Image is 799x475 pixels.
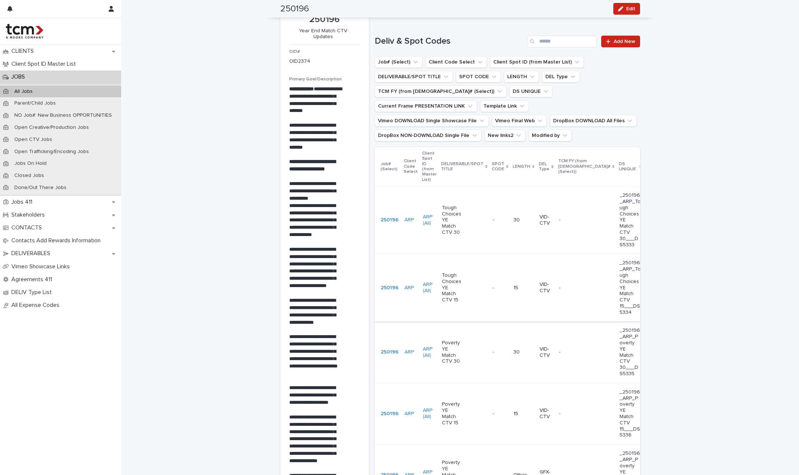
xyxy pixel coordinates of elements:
p: Stakeholders [8,211,51,218]
a: ARP [404,285,414,291]
p: Contacts Add Rewards Information [8,237,106,244]
p: DELIV Type List [8,289,58,296]
p: - [559,285,581,291]
button: Template Link [480,100,529,112]
button: DEL Type [542,71,580,83]
a: 250196 [381,349,399,355]
button: TCM FY (from Job# (Select)) [375,86,506,97]
p: Poverty YE Match CTV 15 [442,401,464,426]
input: Search [527,36,597,47]
a: ARP (All) [423,214,436,226]
span: Add New [614,39,635,44]
h1: Deliv & Spot Codes [375,36,524,47]
p: JOBS [8,73,31,80]
p: Parent/Child Jobs [8,100,62,106]
p: CONTACTS [8,224,48,231]
p: Open Creative/Production Jobs [8,124,95,131]
a: ARP (All) [423,346,436,359]
p: Client Spot ID Master List [8,61,82,68]
button: Vimeo Final Web [492,115,547,127]
p: Closed Jobs [8,173,50,179]
p: Done/Out There Jobs [8,185,72,191]
a: 250196 [381,285,399,291]
p: Vimeo Showcase Links [8,263,76,270]
p: Open CTV Jobs [8,137,58,143]
a: Add New [601,36,640,47]
p: Year End Match CTV Updates [289,28,357,40]
p: DEL Type [539,160,549,174]
p: SPOT CODE [492,160,504,174]
p: DELIVERABLE/SPOT TITLE [441,160,483,174]
p: All Jobs [8,88,39,95]
p: Poverty YE Match CTV 30 [442,340,464,365]
p: - [493,215,495,223]
a: ARP [404,349,414,355]
p: Client Code Select [404,157,418,176]
p: Job# (Select) [381,160,399,174]
button: Client Spot ID (from Master List) [490,56,584,68]
p: 250196 [289,14,360,25]
a: ARP [404,411,414,417]
span: Primary Goal/Description [289,77,342,81]
p: OID2374 [289,58,310,65]
a: ARP (All) [423,407,436,420]
p: Tough Choices YE Match CTV 30 [442,205,464,236]
span: OID# [289,50,300,54]
p: - [559,349,581,355]
p: Jobs 411 [8,199,38,206]
p: - [493,283,495,291]
p: 30 [513,349,534,355]
span: Edit [626,6,635,11]
p: - [559,217,581,223]
p: 15 [513,285,534,291]
button: Job# (Select) [375,56,422,68]
button: Edit [613,3,640,15]
p: _250196_ARP_Tough Choices YE Match CTV 15___DS5334 [620,260,641,315]
button: Vimeo DOWNLOAD Single Showcase File [375,115,489,127]
p: 15 [513,411,534,417]
button: DELIVERABLE/SPOT TITLE [375,71,453,83]
p: 30 [513,217,534,223]
p: NO Job#: New Business OPPORTUNITIES [8,112,118,119]
p: Tough Choices YE Match CTV 15 [442,272,464,303]
p: LENGTH [513,163,530,171]
button: DropBox NON-DOWNLOAD Single File [375,130,482,141]
p: All Expense Codes [8,302,65,309]
img: 4hMmSqQkux38exxPVZHQ [6,24,43,39]
a: 250196 [381,411,399,417]
a: 250196 [381,217,399,223]
a: ARP [404,217,414,223]
p: VID-CTV [540,407,553,420]
p: - [493,409,495,417]
p: VID-CTV [540,346,553,359]
p: Open Trafficking/Encoding Jobs [8,149,95,155]
p: _250196_ARP_Poverty YE Match CTV 15___DS5336 [620,389,641,438]
p: _250196_ARP_Tough Choices YE Match CTV 30___DS5333 [620,192,641,248]
button: DropBox DOWNLOAD All Files [550,115,637,127]
p: DS UNIQUE [619,160,638,174]
a: ARP (All) [423,282,436,294]
button: SPOT CODE [456,71,501,83]
button: Current Frame PRESENTATION LINK [375,100,477,112]
p: TCM FY (from [DEMOGRAPHIC_DATA]# (Select)) [558,157,610,176]
p: Agreements 411 [8,276,58,283]
button: DS UNIQUE [509,86,553,97]
p: Jobs On Hold [8,160,52,167]
p: VID-CTV [540,282,553,294]
p: Client Spot ID (from Master List) [422,149,437,184]
button: Modified by [529,130,572,141]
p: - [559,411,581,417]
p: _250196_ARP_Poverty YE Match CTV 30___DS5335 [620,327,641,377]
p: CLIENTS [8,48,40,55]
p: DELIVERABLES [8,250,56,257]
button: Client Code Select [425,56,487,68]
h2: 250196 [280,4,309,14]
button: LENGTH [504,71,539,83]
button: New links2 [484,130,526,141]
p: - [493,348,495,355]
p: VID-CTV [540,214,553,226]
